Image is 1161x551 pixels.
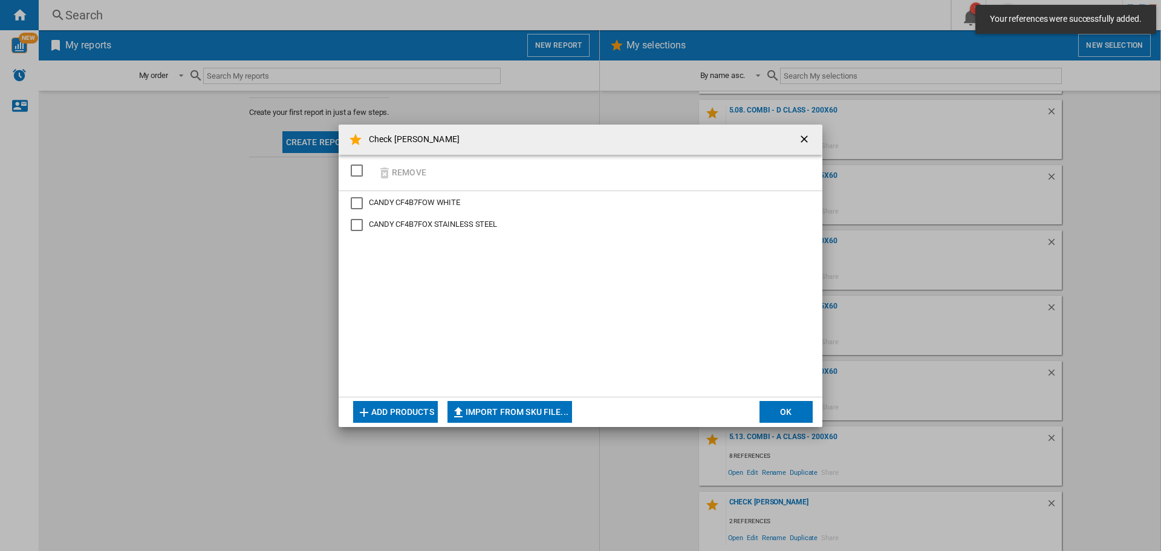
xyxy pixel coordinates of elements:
[353,401,438,423] button: Add products
[339,125,822,427] md-dialog: Check Leo ...
[363,134,460,146] h4: Check [PERSON_NAME]
[369,220,497,229] span: CANDY CF4B7FOX STAINLESS STEEL
[793,128,818,152] button: getI18NText('BUTTONS.CLOSE_DIALOG')
[374,158,430,187] button: Remove
[759,401,813,423] button: OK
[351,161,369,181] md-checkbox: SELECTIONS.EDITION_POPUP.SELECT_DESELECT
[369,198,460,207] span: CANDY CF4B7FOW WHITE
[798,133,813,148] ng-md-icon: getI18NText('BUTTONS.CLOSE_DIALOG')
[986,13,1145,25] span: Your references were successfully added.
[447,401,572,423] button: Import from SKU file...
[351,197,801,209] md-checkbox: CANDY CF4B7FOW WHITE
[351,219,810,231] md-checkbox: CANDY CF4B7FOX STAINLESS STEEL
